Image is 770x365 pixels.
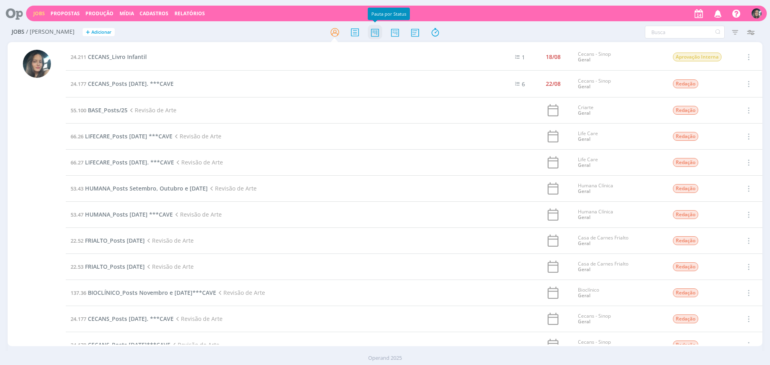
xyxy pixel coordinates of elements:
span: 24.177 [71,315,86,322]
span: LIFECARE_Posts [DATE] ***CAVE [85,132,172,140]
span: 24.177 [71,80,86,87]
a: Geral [578,136,590,142]
a: Geral [578,83,590,90]
span: Revisão de Arte [128,106,176,114]
span: Revisão de Arte [172,132,221,140]
span: 24.178 [71,341,86,349]
span: 22.53 [71,263,83,270]
span: FRIALTO_Posts [DATE] [85,237,145,244]
div: Cecans - Sinop [578,313,661,325]
span: 66.27 [71,159,83,166]
a: 24.178CECANS_Posts [DATE]***CAVE [71,341,170,349]
input: Busca [645,26,725,39]
span: BASE_Posts/25 [88,106,128,114]
a: 53.47HUMANA_Posts [DATE] ***CAVE [71,211,173,218]
div: Life Care [578,157,661,168]
a: Geral [578,214,590,221]
span: Redação [673,158,698,167]
span: CECANS_Livro Infantil [88,53,147,61]
button: Relatórios [172,10,207,17]
span: Jobs [12,28,24,35]
div: Cecans - Sinop [578,78,661,90]
span: 55.100 [71,107,86,114]
span: Redação [673,341,698,349]
button: Cadastros [137,10,171,17]
span: Revisão de Arte [174,315,223,322]
span: Propostas [51,10,80,17]
span: 22.52 [71,237,83,244]
span: / [PERSON_NAME] [26,28,75,35]
a: Geral [578,266,590,273]
span: Revisão de Arte [208,185,257,192]
span: Cadastros [140,10,168,17]
span: Revisão de Arte [145,237,194,244]
a: 137.36BIOCLÍNICO_Posts Novembro e [DATE]***CAVE [71,289,216,296]
span: HUMANA_Posts [DATE] ***CAVE [85,211,173,218]
a: 66.26LIFECARE_Posts [DATE] ***CAVE [71,132,172,140]
span: FRIALTO_Posts [DATE] [85,263,145,270]
a: Geral [578,344,590,351]
span: 6 [522,80,525,88]
a: Mídia [120,10,134,17]
button: Jobs [31,10,47,17]
a: Geral [578,292,590,299]
span: Redação [673,288,698,297]
div: 18/08 [546,54,561,60]
button: Mídia [117,10,136,17]
span: Redação [673,79,698,88]
a: 24.177CECANS_Posts [DATE]. ***CAVE [71,315,174,322]
span: Redação [673,210,698,219]
img: A [23,50,51,78]
a: Geral [578,318,590,325]
div: Bioclínico [578,287,661,299]
div: Casa de Carnes Frialto [578,235,661,247]
div: Pauta por Status [368,8,410,20]
button: +Adicionar [83,28,115,36]
button: Produção [83,10,116,17]
span: Redação [673,314,698,323]
a: 24.177CECANS_Posts [DATE]. ***CAVE [71,80,174,87]
img: A [752,8,762,18]
div: 22/08 [546,81,561,87]
span: BIOCLÍNICO_Posts Novembro e [DATE]***CAVE [88,289,216,296]
span: 24.211 [71,53,86,61]
span: Redação [673,262,698,271]
div: Life Care [578,131,661,142]
div: Cecans - Sinop [578,339,661,351]
a: Geral [578,162,590,168]
span: LIFECARE_Posts [DATE]. ***CAVE [85,158,174,166]
a: 24.211CECANS_Livro Infantil [71,53,147,61]
span: Revisão de Arte [170,341,219,349]
span: Redação [673,236,698,245]
a: Geral [578,188,590,195]
span: 1 [522,53,525,61]
span: HUMANA_Posts Setembro, Outubro e [DATE] [85,185,208,192]
div: Criarte [578,105,661,116]
a: Produção [85,10,113,17]
span: 53.47 [71,211,83,218]
a: Geral [578,240,590,247]
span: Revisão de Arte [174,158,223,166]
a: 22.53FRIALTO_Posts [DATE] [71,263,145,270]
a: Relatórios [174,10,205,17]
span: 137.36 [71,289,86,296]
span: Aprovação Interna [673,53,721,61]
span: Revisão de Arte [145,263,194,270]
div: Humana Clínica [578,209,661,221]
a: Geral [578,109,590,116]
a: Jobs [33,10,45,17]
a: 53.43HUMANA_Posts Setembro, Outubro e [DATE] [71,185,208,192]
span: Revisão de Arte [216,289,265,296]
a: 22.52FRIALTO_Posts [DATE] [71,237,145,244]
div: Humana Clínica [578,183,661,195]
span: Adicionar [91,30,111,35]
span: CECANS_Posts [DATE]. ***CAVE [88,315,174,322]
div: Cecans - Sinop [578,51,661,63]
button: A [751,6,762,20]
a: Geral [578,56,590,63]
span: CECANS_Posts [DATE]. ***CAVE [88,80,174,87]
span: CECANS_Posts [DATE]***CAVE [88,341,170,349]
span: 66.26 [71,133,83,140]
button: Propostas [48,10,82,17]
span: Revisão de Arte [173,211,222,218]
